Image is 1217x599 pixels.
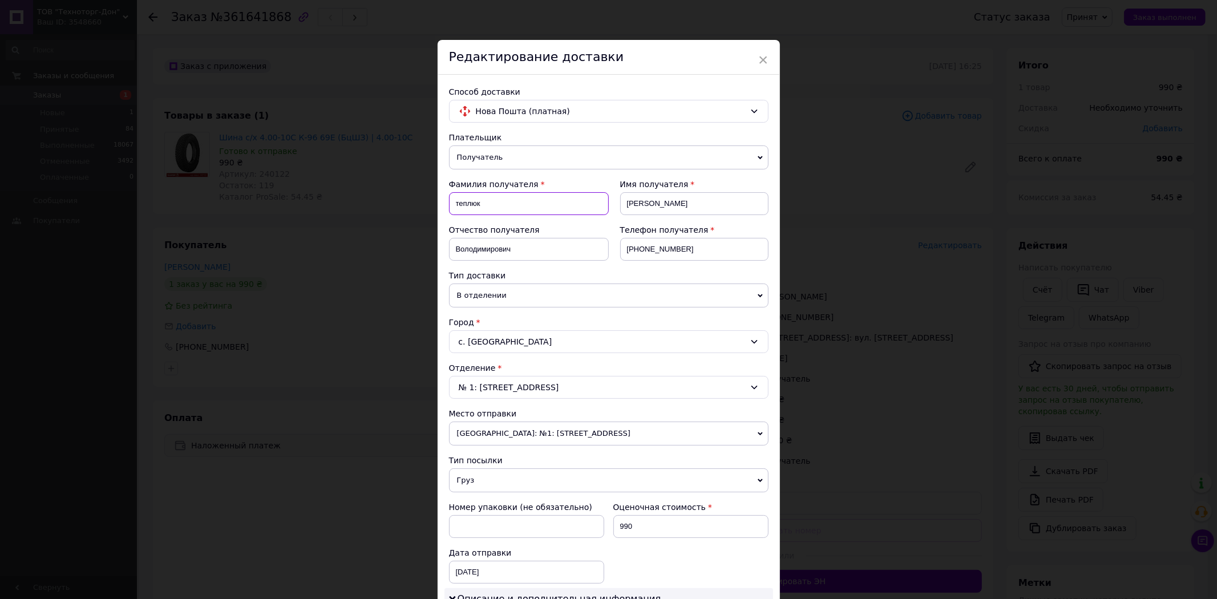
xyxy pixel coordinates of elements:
[449,317,769,328] div: Город
[449,330,769,353] div: с. [GEOGRAPHIC_DATA]
[449,362,769,374] div: Отделение
[449,271,506,280] span: Тип доставки
[620,180,689,189] span: Имя получателя
[449,468,769,492] span: Груз
[449,376,769,399] div: № 1: [STREET_ADDRESS]
[620,238,769,261] input: +380
[449,86,769,98] div: Способ доставки
[449,456,503,465] span: Тип посылки
[449,547,604,558] div: Дата отправки
[449,145,769,169] span: Получатель
[449,422,769,446] span: [GEOGRAPHIC_DATA]: №1: [STREET_ADDRESS]
[758,50,769,70] span: ×
[449,133,502,142] span: Плательщик
[438,40,780,75] div: Редактирование доставки
[449,409,517,418] span: Место отправки
[476,105,745,118] span: Нова Пошта (платная)
[620,225,709,234] span: Телефон получателя
[449,284,769,307] span: В отделении
[449,225,540,234] span: Отчество получателя
[449,180,539,189] span: Фамилия получателя
[449,501,604,513] div: Номер упаковки (не обязательно)
[613,501,769,513] div: Оценочная стоимость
